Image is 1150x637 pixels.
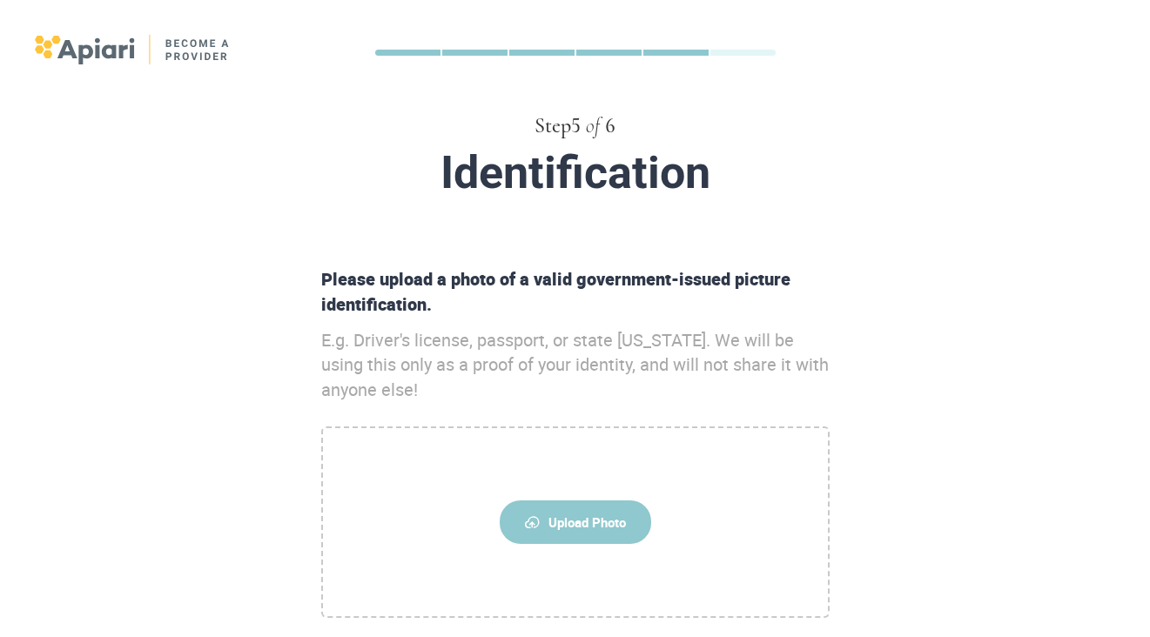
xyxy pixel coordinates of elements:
div: Step 5 6 [130,111,1021,141]
span: Upload Photo [500,500,651,544]
span: of [586,116,600,137]
img: logo [35,35,231,64]
div: E.g. Driver's license, passport, or state [US_STATE]. We will be using this only as a proof of yo... [314,328,837,403]
img: upload [525,516,540,528]
div: Identification [165,148,986,198]
div: Please upload a photo of a valid government-issued picture identification. [314,267,837,317]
